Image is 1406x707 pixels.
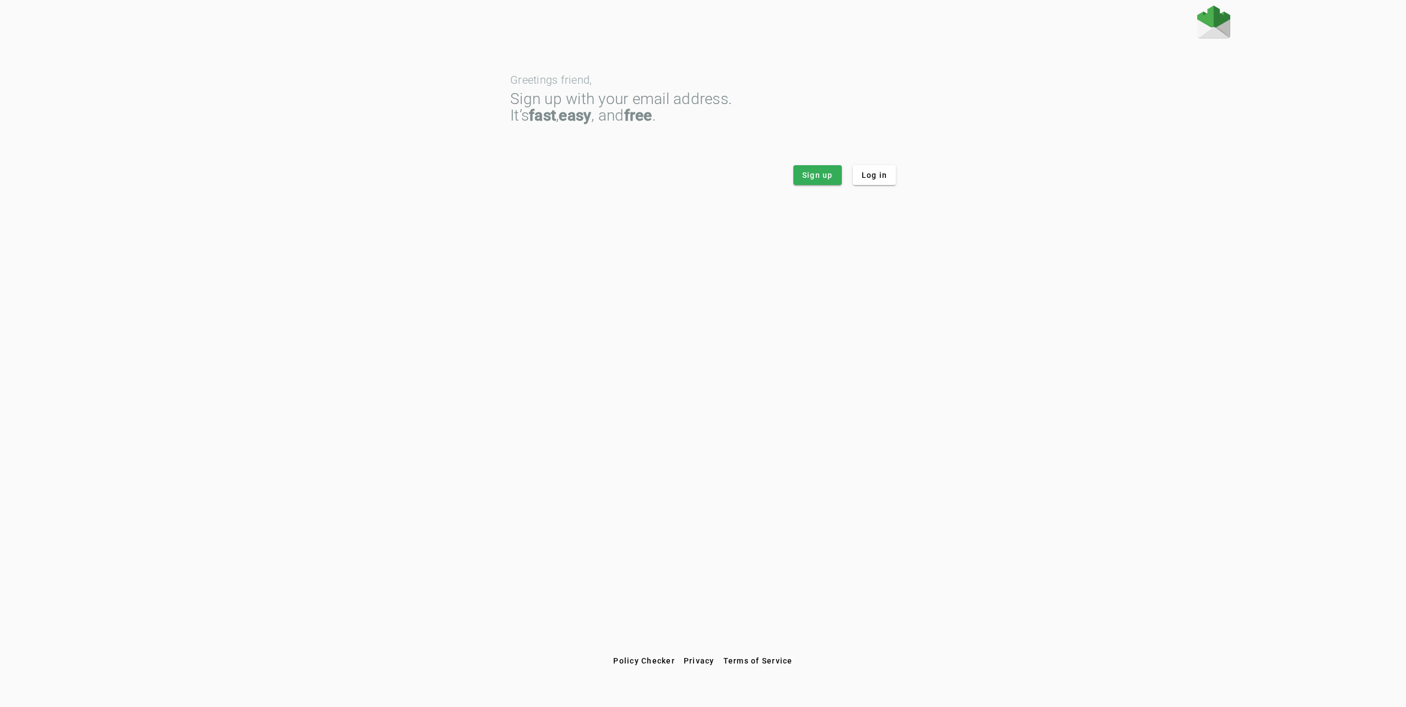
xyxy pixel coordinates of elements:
[862,170,888,181] span: Log in
[510,91,896,124] div: Sign up with your email address. It’s , , and .
[624,106,652,124] strong: free
[802,170,833,181] span: Sign up
[613,656,675,665] span: Policy Checker
[609,651,679,671] button: Policy Checker
[510,74,896,85] div: Greetings friend,
[719,651,797,671] button: Terms of Service
[723,656,793,665] span: Terms of Service
[559,106,591,124] strong: easy
[684,656,715,665] span: Privacy
[853,165,896,185] button: Log in
[1197,6,1230,39] img: Fraudmarc Logo
[529,106,556,124] strong: fast
[793,165,842,185] button: Sign up
[679,651,719,671] button: Privacy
